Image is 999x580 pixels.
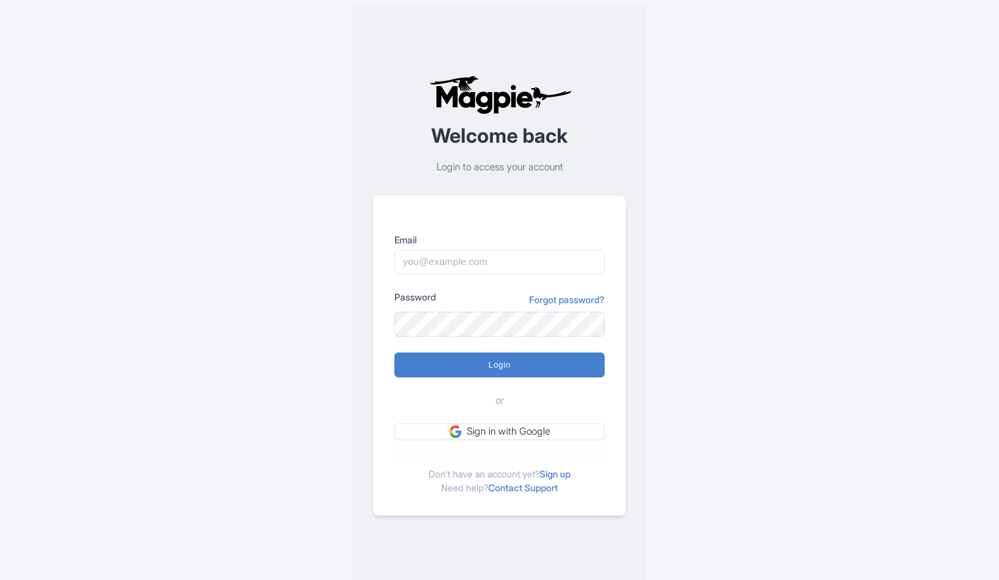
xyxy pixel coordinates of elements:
label: Password [394,290,436,304]
a: Sign up [540,468,570,479]
label: Email [394,233,605,247]
h2: Welcome back [373,125,626,147]
input: Login [394,352,605,377]
div: Don't have an account yet? Need help? [394,456,605,495]
a: Contact Support [488,482,558,493]
a: Forgot password? [529,293,605,306]
img: google.svg [450,425,461,437]
p: Login to access your account [373,160,626,175]
input: you@example.com [394,249,605,274]
span: or [496,393,504,408]
img: logo-ab69f6fb50320c5b225c76a69d11143b.png [426,75,574,114]
a: Sign in with Google [394,423,605,440]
